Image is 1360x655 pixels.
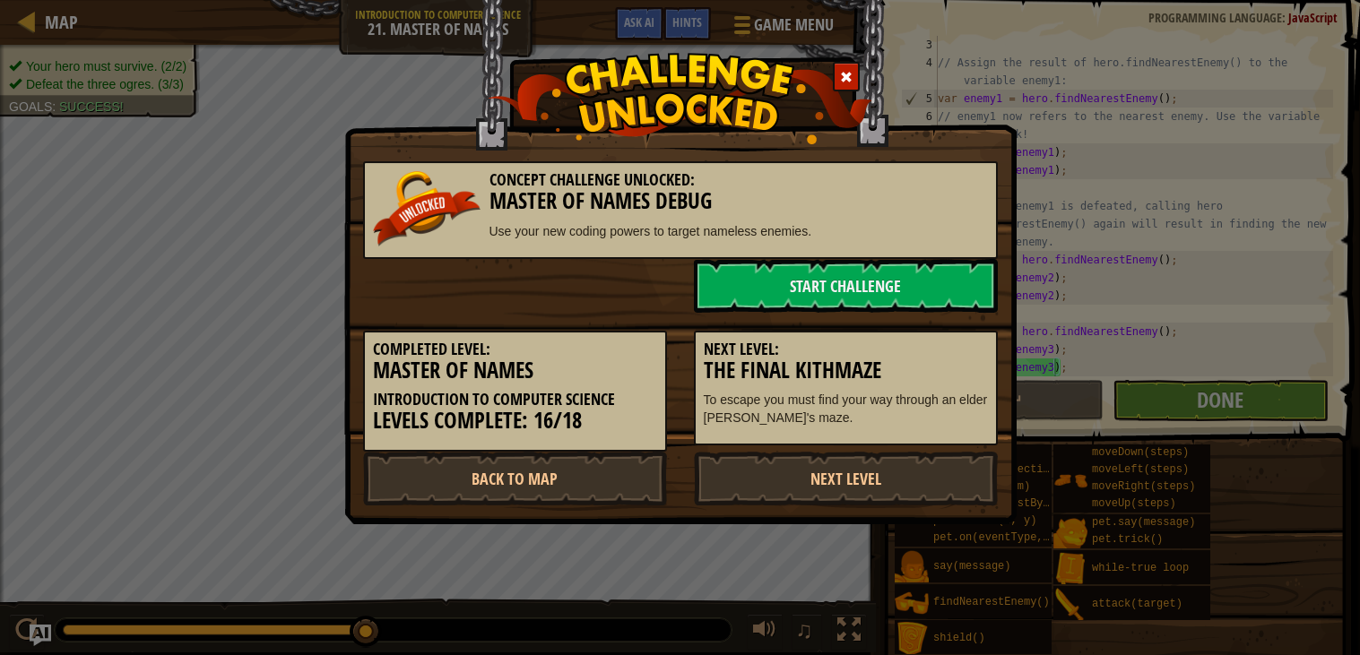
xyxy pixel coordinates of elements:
h5: Next Level: [704,340,988,358]
h3: Levels Complete: 16/18 [373,409,657,433]
h3: Master Of Names Debug [373,189,988,213]
img: challenge_unlocked.png [488,53,872,144]
a: Back to Map [363,452,667,505]
a: Next Level [694,452,998,505]
p: To escape you must find your way through an elder [PERSON_NAME]'s maze. [704,391,988,427]
h3: The Final Kithmaze [704,358,988,383]
span: Concept Challenge Unlocked: [489,168,695,191]
p: Use your new coding powers to target nameless enemies. [373,222,988,240]
h5: Introduction to Computer Science [373,391,657,409]
a: Start Challenge [694,259,998,313]
h5: Completed Level: [373,340,657,358]
img: unlocked_banner.png [373,171,481,246]
h3: Master of Names [373,358,657,383]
